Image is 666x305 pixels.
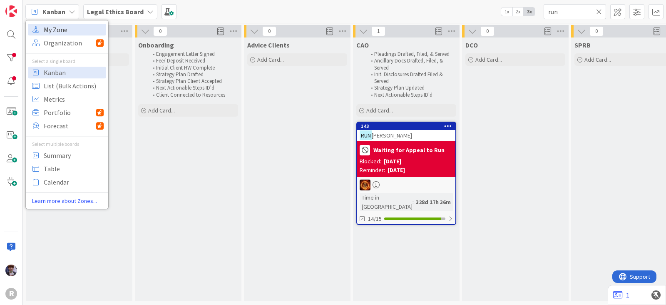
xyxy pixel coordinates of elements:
a: Summary [28,150,106,161]
div: Time in [GEOGRAPHIC_DATA] [360,193,413,211]
span: Add Card... [148,107,175,114]
li: Strategy Plan Drafted [148,71,237,78]
a: Portfolio [28,107,106,118]
span: Metrics [44,93,104,105]
span: Add Card... [366,107,393,114]
span: Kanban [44,66,104,79]
div: TR [357,180,455,190]
div: 143RUN[PERSON_NAME] [357,122,455,141]
a: Metrics [28,93,106,105]
a: List (Bulk Actions) [28,80,106,92]
div: 143 [357,122,455,130]
span: 1x [501,7,512,16]
span: Portfolio [44,106,96,119]
span: CAO [356,41,369,49]
span: Add Card... [475,56,502,63]
div: Select a single board [26,57,108,65]
span: 0 [480,26,495,36]
li: Strategy Plan Client Accepted [148,78,237,85]
li: Next Actionable Steps ID'd [148,85,237,91]
a: Organization [28,37,106,49]
span: DCO [465,41,478,49]
span: Advice Clients [247,41,290,49]
span: 0 [589,26,604,36]
li: Engagement Letter Signed [148,51,237,57]
span: Calendar [44,176,104,188]
li: Pleadings Drafted, Filed, & Served [366,51,455,57]
li: Client Connected to Resources [148,92,237,98]
span: Summary [44,149,104,162]
img: TR [360,180,370,190]
b: Legal Ethics Board [87,7,144,16]
span: Organization [44,37,96,49]
span: Add Card... [584,56,611,63]
input: Quick Filter... [544,4,606,19]
span: Onboarding [138,41,174,49]
span: Add Card... [257,56,284,63]
b: Waiting for Appeal to Run [373,147,445,153]
span: My Zone [44,23,104,36]
li: Next Actionable Steps ID'd [366,92,455,98]
li: Initial Client HW Complete [148,65,237,71]
span: : [413,197,414,207]
img: ML [5,265,17,276]
li: Strategy Plan Updated [366,85,455,91]
li: Fee/ Deposit Received [148,57,237,64]
li: Ancillary Docs Drafted, Filed, & Served [366,57,455,71]
mark: RUN [360,130,372,140]
span: List (Bulk Actions) [44,80,104,92]
img: Visit kanbanzone.com [5,5,17,17]
span: Forecast [44,120,96,132]
div: Select multiple boards [26,140,108,148]
span: [PERSON_NAME] [372,132,412,139]
span: 0 [262,26,276,36]
span: 14/15 [368,215,382,223]
div: 143 [361,123,455,129]
div: 328d 17h 36m [414,197,453,207]
div: Reminder: [360,166,385,175]
span: 2x [512,7,524,16]
a: Forecast [28,120,106,132]
div: R [5,288,17,300]
div: [DATE] [384,157,401,166]
span: 1 [371,26,385,36]
a: 1 [613,290,629,300]
a: Calendar [28,176,106,188]
span: Support [17,1,38,11]
span: SPRB [574,41,591,49]
a: Kanban [28,67,106,78]
a: My Zone [28,24,106,35]
a: Table [28,163,106,175]
span: Table [44,162,104,175]
div: [DATE] [388,166,405,175]
li: Init. Disclosures Drafted Filed & Served [366,71,455,85]
a: Learn more about Zones... [26,197,108,205]
div: Blocked: [360,157,381,166]
span: 0 [153,26,167,36]
span: Kanban [42,7,65,17]
span: 3x [524,7,535,16]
